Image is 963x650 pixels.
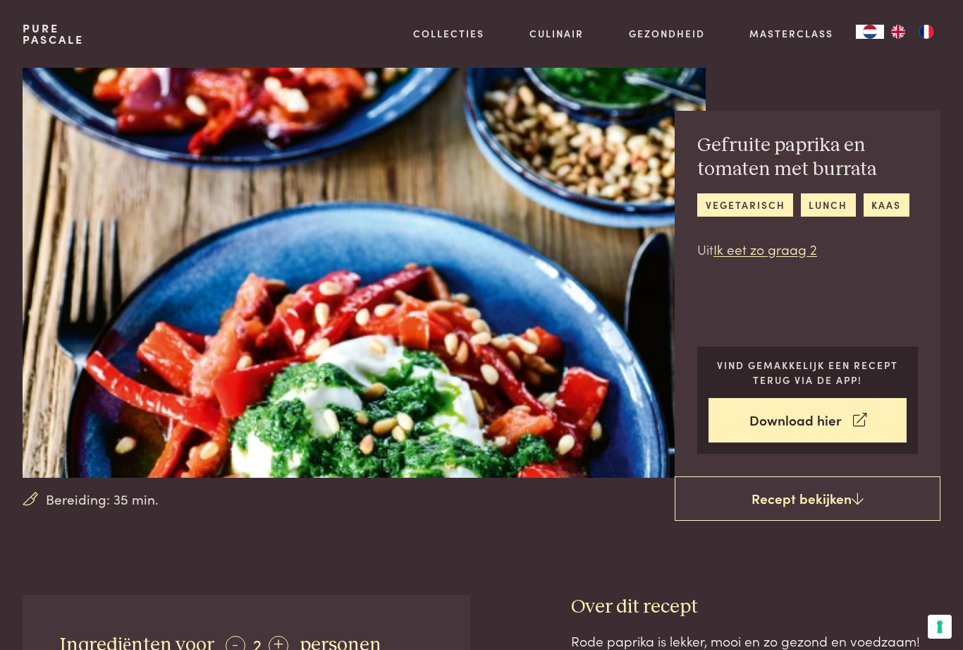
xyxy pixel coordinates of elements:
aside: Language selected: Nederlands [856,25,940,39]
span: Bereiding: 35 min. [46,489,159,510]
a: Recept bekijken [675,476,940,522]
h3: Over dit recept [571,595,940,620]
a: Masterclass [749,26,833,41]
h2: Gefruite paprika en tomaten met burrata [697,133,918,182]
p: Vind gemakkelijk een recept terug via de app! [709,358,907,387]
a: Gezondheid [629,26,705,41]
a: NL [856,25,884,39]
a: vegetarisch [697,193,793,217]
img: Gefruite paprika en tomaten met burrata [23,68,706,478]
a: Ik eet zo graag 2 [713,239,817,258]
a: Download hier [709,398,907,443]
ul: Language list [884,25,940,39]
button: Uw voorkeuren voor toestemming voor trackingtechnologieën [928,615,952,639]
a: PurePascale [23,23,84,45]
a: Collecties [413,26,484,41]
a: EN [884,25,912,39]
a: lunch [801,193,856,217]
div: Language [856,25,884,39]
p: Uit [697,239,918,260]
a: FR [912,25,940,39]
a: Culinair [529,26,584,41]
a: kaas [864,193,909,217]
